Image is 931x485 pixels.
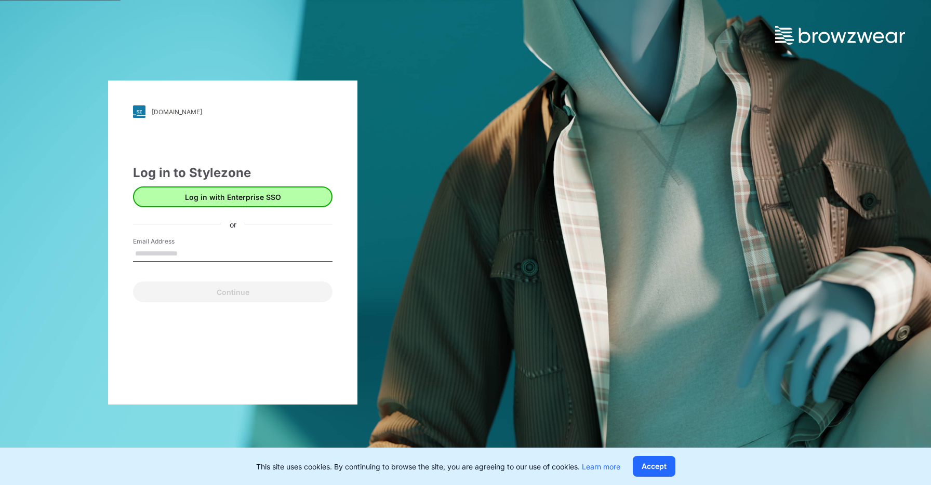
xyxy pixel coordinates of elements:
[775,26,905,45] img: browzwear-logo.73288ffb.svg
[133,105,145,118] img: svg+xml;base64,PHN2ZyB3aWR0aD0iMjgiIGhlaWdodD0iMjgiIHZpZXdCb3g9IjAgMCAyOCAyOCIgZmlsbD0ibm9uZSIgeG...
[133,186,332,207] button: Log in with Enterprise SSO
[256,461,620,472] p: This site uses cookies. By continuing to browse the site, you are agreeing to our use of cookies.
[133,164,332,182] div: Log in to Stylezone
[633,456,675,477] button: Accept
[582,462,620,471] a: Learn more
[133,105,332,118] a: [DOMAIN_NAME]
[133,237,206,246] label: Email Address
[152,108,202,116] div: [DOMAIN_NAME]
[221,219,245,230] div: or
